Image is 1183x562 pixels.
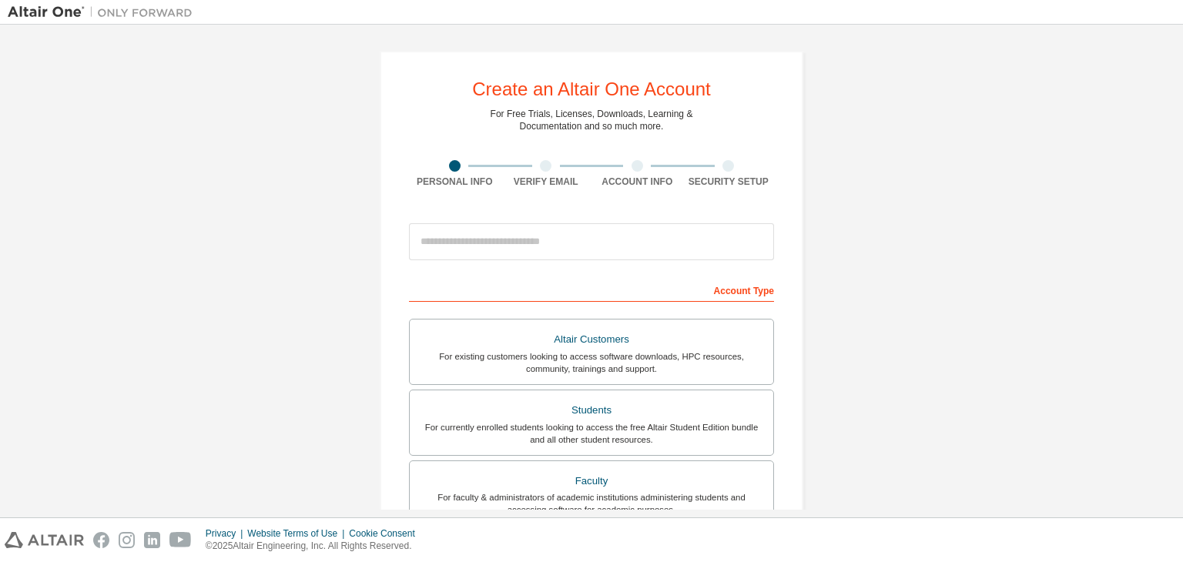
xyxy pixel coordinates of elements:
[683,176,775,188] div: Security Setup
[206,527,247,540] div: Privacy
[8,5,200,20] img: Altair One
[409,176,501,188] div: Personal Info
[247,527,349,540] div: Website Terms of Use
[206,540,424,553] p: © 2025 Altair Engineering, Inc. All Rights Reserved.
[419,329,764,350] div: Altair Customers
[169,532,192,548] img: youtube.svg
[419,400,764,421] div: Students
[419,350,764,375] div: For existing customers looking to access software downloads, HPC resources, community, trainings ...
[591,176,683,188] div: Account Info
[501,176,592,188] div: Verify Email
[419,470,764,492] div: Faculty
[409,277,774,302] div: Account Type
[419,421,764,446] div: For currently enrolled students looking to access the free Altair Student Edition bundle and all ...
[419,491,764,516] div: For faculty & administrators of academic institutions administering students and accessing softwa...
[472,80,711,99] div: Create an Altair One Account
[144,532,160,548] img: linkedin.svg
[349,527,424,540] div: Cookie Consent
[93,532,109,548] img: facebook.svg
[119,532,135,548] img: instagram.svg
[5,532,84,548] img: altair_logo.svg
[491,108,693,132] div: For Free Trials, Licenses, Downloads, Learning & Documentation and so much more.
